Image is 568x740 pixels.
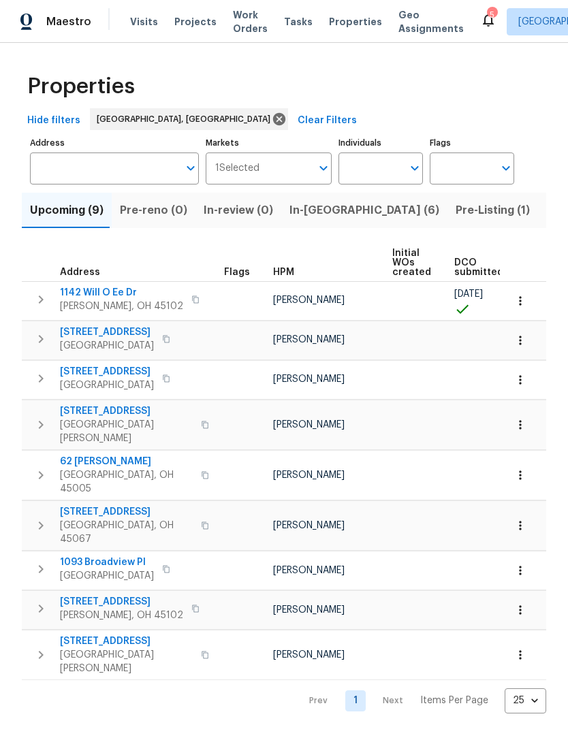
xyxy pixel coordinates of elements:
span: [PERSON_NAME] [273,374,345,384]
span: [PERSON_NAME] [273,650,345,660]
nav: Pagination Navigation [296,688,546,713]
button: Open [314,159,333,178]
p: Items Per Page [420,694,488,707]
span: Pre-Listing (1) [456,201,530,220]
span: 62 [PERSON_NAME] [60,455,193,468]
span: [GEOGRAPHIC_DATA] [60,569,154,583]
span: Clear Filters [298,112,357,129]
label: Flags [430,139,514,147]
span: Tasks [284,17,313,27]
button: Clear Filters [292,108,362,133]
span: Properties [329,15,382,29]
span: Geo Assignments [398,8,464,35]
span: DCO submitted [454,258,503,277]
span: Address [60,268,100,277]
span: HPM [273,268,294,277]
span: [GEOGRAPHIC_DATA][PERSON_NAME] [60,648,193,675]
span: 1 Selected [215,163,259,174]
span: Upcoming (9) [30,201,104,220]
span: [PERSON_NAME] [273,605,345,615]
span: [GEOGRAPHIC_DATA][PERSON_NAME] [60,418,193,445]
span: [PERSON_NAME], OH 45102 [60,609,183,622]
label: Individuals [338,139,423,147]
span: 1142 Will O Ee Dr [60,286,183,300]
div: 25 [505,683,546,718]
span: [STREET_ADDRESS] [60,634,193,648]
span: 1093 Broadview Pl [60,556,154,569]
span: In-review (0) [204,201,273,220]
span: [STREET_ADDRESS] [60,595,183,609]
span: [GEOGRAPHIC_DATA], OH 45067 [60,519,193,546]
button: Open [405,159,424,178]
div: [GEOGRAPHIC_DATA], [GEOGRAPHIC_DATA] [90,108,288,130]
span: Work Orders [233,8,268,35]
span: [PERSON_NAME], OH 45102 [60,300,183,313]
span: Flags [224,268,250,277]
label: Address [30,139,199,147]
span: [GEOGRAPHIC_DATA], [GEOGRAPHIC_DATA] [97,112,276,126]
span: Visits [130,15,158,29]
span: [PERSON_NAME] [273,566,345,575]
span: [PERSON_NAME] [273,420,345,430]
span: [DATE] [454,289,483,299]
span: Initial WOs created [392,248,431,277]
span: [PERSON_NAME] [273,295,345,305]
button: Hide filters [22,108,86,133]
span: [GEOGRAPHIC_DATA] [60,339,154,353]
span: [STREET_ADDRESS] [60,505,193,519]
a: Goto page 1 [345,690,366,711]
span: [PERSON_NAME] [273,470,345,480]
span: [STREET_ADDRESS] [60,365,154,379]
span: Maestro [46,15,91,29]
span: [PERSON_NAME] [273,521,345,530]
div: 5 [487,8,496,22]
span: Properties [27,80,135,93]
span: In-[GEOGRAPHIC_DATA] (6) [289,201,439,220]
span: [GEOGRAPHIC_DATA], OH 45005 [60,468,193,496]
span: Projects [174,15,217,29]
span: [STREET_ADDRESS] [60,325,154,339]
button: Open [181,159,200,178]
span: [PERSON_NAME] [273,335,345,344]
span: [STREET_ADDRESS] [60,404,193,418]
span: Hide filters [27,112,80,129]
span: [GEOGRAPHIC_DATA] [60,379,154,392]
button: Open [496,159,516,178]
label: Markets [206,139,332,147]
span: Pre-reno (0) [120,201,187,220]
